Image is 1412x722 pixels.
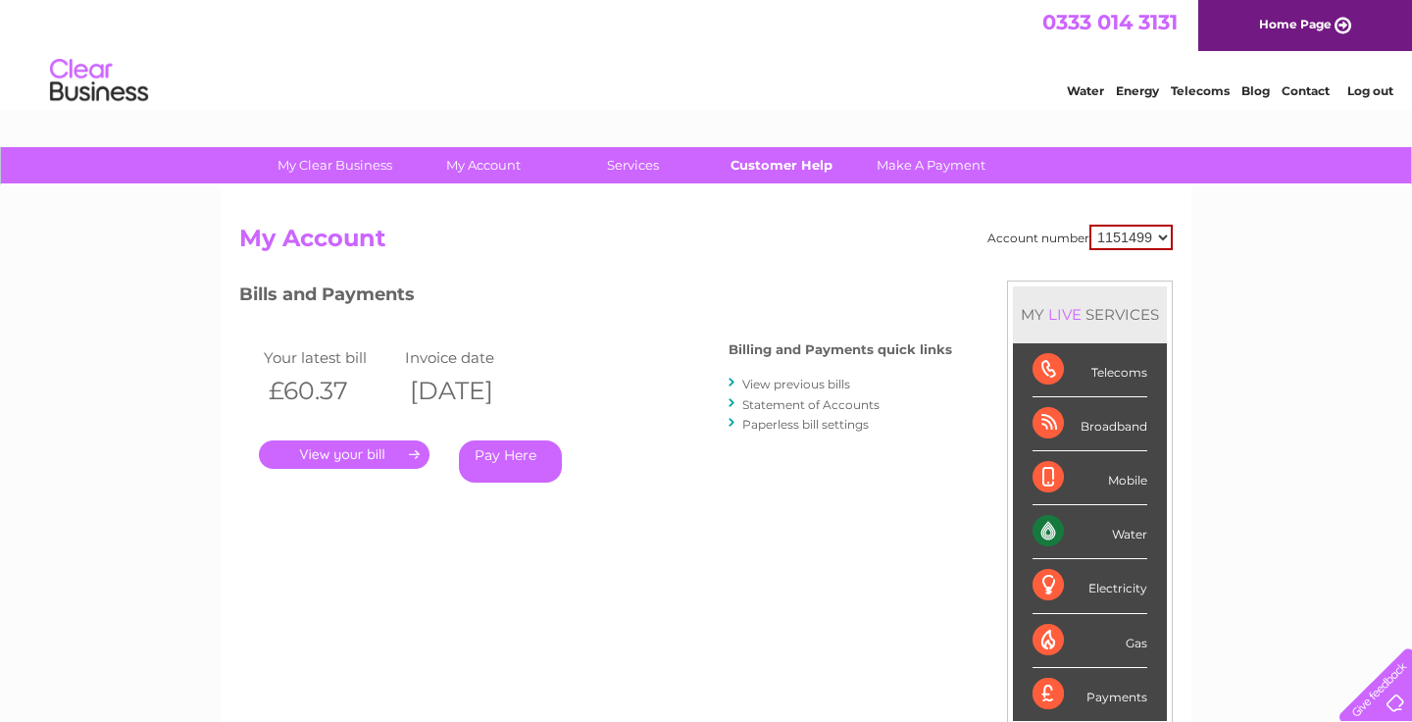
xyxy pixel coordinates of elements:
a: My Account [403,147,565,183]
a: Paperless bill settings [742,417,869,432]
div: MY SERVICES [1013,286,1167,342]
td: Invoice date [400,344,541,371]
div: Electricity [1033,559,1147,613]
img: logo.png [49,51,149,111]
th: £60.37 [259,371,400,411]
a: My Clear Business [254,147,416,183]
a: Contact [1282,83,1330,98]
div: Broadband [1033,397,1147,451]
a: Make A Payment [850,147,1012,183]
div: Mobile [1033,451,1147,505]
div: Water [1033,505,1147,559]
div: Payments [1033,668,1147,721]
a: 0333 014 3131 [1042,10,1178,34]
th: [DATE] [400,371,541,411]
a: Services [552,147,714,183]
div: Account number [987,225,1173,250]
a: Water [1067,83,1104,98]
a: Telecoms [1171,83,1230,98]
a: . [259,440,429,469]
div: LIVE [1044,305,1085,324]
a: Log out [1347,83,1393,98]
div: Telecoms [1033,343,1147,397]
a: Blog [1241,83,1270,98]
h4: Billing and Payments quick links [729,342,952,357]
a: Customer Help [701,147,863,183]
a: Energy [1116,83,1159,98]
div: Clear Business is a trading name of Verastar Limited (registered in [GEOGRAPHIC_DATA] No. 3667643... [244,11,1171,95]
a: View previous bills [742,377,850,391]
a: Pay Here [459,440,562,483]
div: Gas [1033,614,1147,668]
h3: Bills and Payments [239,281,952,315]
h2: My Account [239,225,1173,262]
td: Your latest bill [259,344,400,371]
a: Statement of Accounts [742,397,880,412]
